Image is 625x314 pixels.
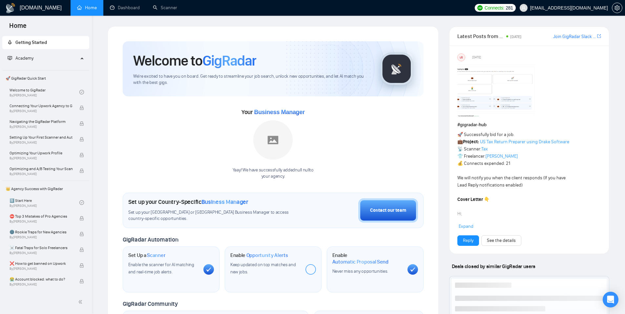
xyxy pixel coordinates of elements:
[233,167,314,180] div: Yaay! We have successfully added null null to
[133,73,370,86] span: We're excited to have you on board. Get ready to streamline your job search, unlock new opportuni...
[123,236,178,243] span: GigRadar Automation
[10,267,73,271] span: By [PERSON_NAME]
[10,229,73,235] span: 🌚 Rookie Traps for New Agencies
[457,32,504,40] span: Latest Posts from the GigRadar Community
[15,55,33,61] span: Academy
[246,252,288,259] span: Opportunity Alerts
[10,251,73,255] span: By [PERSON_NAME]
[79,216,84,221] span: lock
[233,173,314,180] p: your agency .
[10,103,73,109] span: Connecting Your Upwork Agency to GigRadar
[481,146,488,152] a: Tax
[128,262,194,275] span: Enable the scanner for AI matching and real-time job alerts.
[10,172,73,176] span: By [PERSON_NAME]
[10,134,73,141] span: Setting Up Your First Scanner and Auto-Bidder
[477,5,483,10] img: upwork-logo.png
[457,235,479,246] button: Reply
[133,52,256,69] h1: Welcome to
[486,153,518,159] a: [PERSON_NAME]
[458,54,465,61] div: US
[10,125,73,129] span: By [PERSON_NAME]
[4,21,32,35] span: Home
[147,252,165,259] span: Scanner
[480,139,569,145] a: US Tax Return Preparer using Drake Software
[201,198,248,206] span: Business Manager
[3,182,89,195] span: 👑 Agency Success with GigRadar
[597,33,601,39] a: export
[5,3,16,13] img: logo
[128,209,302,222] span: Set up your [GEOGRAPHIC_DATA] or [GEOGRAPHIC_DATA] Business Manager to access country-specific op...
[457,64,536,116] img: F09354QB7SM-image.png
[110,5,140,10] a: dashboardDashboard
[10,166,73,172] span: Optimizing and A/B Testing Your Scanner for Better Results
[78,299,85,305] span: double-left
[10,141,73,145] span: By [PERSON_NAME]
[79,200,84,205] span: check-circle
[2,36,89,49] li: Getting Started
[79,232,84,236] span: lock
[230,252,288,259] h1: Enable
[481,235,521,246] button: See the details
[457,197,490,202] strong: Cover Letter 👇
[332,252,402,265] h1: Enable
[370,207,406,214] div: Contact our team
[463,139,479,145] strong: Project:
[10,213,73,220] span: ⛔ Top 3 Mistakes of Pro Agencies
[79,137,84,142] span: lock
[612,5,622,10] span: setting
[79,263,84,268] span: lock
[510,34,521,39] span: [DATE]
[79,168,84,173] span: lock
[123,300,178,307] span: GigRadar Community
[10,245,73,251] span: ☠️ Fatal Traps for Solo Freelancers
[128,198,248,206] h1: Set up your Country-Specific
[79,247,84,252] span: lock
[8,55,33,61] span: Academy
[521,6,526,10] span: user
[506,4,513,11] span: 281
[10,109,73,113] span: By [PERSON_NAME]
[8,56,12,60] span: fund-projection-screen
[254,109,304,115] span: Business Manager
[79,279,84,284] span: lock
[358,198,418,223] button: Contact our team
[463,237,473,244] a: Reply
[79,121,84,126] span: lock
[10,85,79,99] a: Welcome to GigRadarBy[PERSON_NAME]
[10,260,73,267] span: ❌ How to get banned on Upwork
[77,5,97,10] a: homeHome
[332,268,388,274] span: Never miss any opportunities.
[449,261,538,272] span: Deals closed by similar GigRadar users
[230,262,296,275] span: Keep updated on top matches and new jobs.
[487,237,516,244] a: See the details
[457,121,601,128] h1: # gigradar-hub
[10,150,73,156] span: Optimizing Your Upwork Profile
[3,72,89,85] span: 🚀 GigRadar Quick Start
[10,235,73,239] span: By [PERSON_NAME]
[332,259,388,265] span: Automatic Proposal Send
[10,118,73,125] span: Navigating the GigRadar Platform
[15,40,47,45] span: Getting Started
[153,5,177,10] a: searchScanner
[380,52,413,85] img: gigradar-logo.png
[603,292,618,307] div: Open Intercom Messenger
[485,4,504,11] span: Connects:
[553,33,596,40] a: Join GigRadar Slack Community
[241,108,305,116] span: Your
[202,52,256,69] span: GigRadar
[10,156,73,160] span: By [PERSON_NAME]
[79,153,84,157] span: lock
[79,106,84,110] span: lock
[10,220,73,224] span: By [PERSON_NAME]
[79,90,84,94] span: check-circle
[612,3,622,13] button: setting
[10,283,73,286] span: By [PERSON_NAME]
[612,5,622,10] a: setting
[10,276,73,283] span: 😭 Account blocked: what to do?
[253,120,293,160] img: placeholder.png
[459,224,473,229] span: Expand
[10,195,79,210] a: 1️⃣ Start HereBy[PERSON_NAME]
[472,54,481,60] span: [DATE]
[8,40,12,45] span: rocket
